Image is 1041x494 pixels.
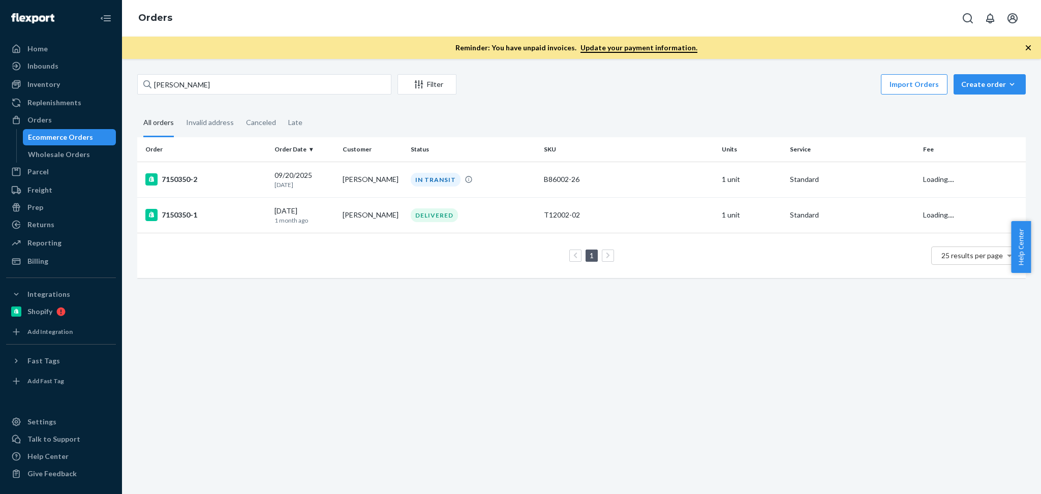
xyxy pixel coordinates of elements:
[790,174,915,184] p: Standard
[881,74,947,95] button: Import Orders
[954,74,1026,95] button: Create order
[27,44,48,54] div: Home
[274,170,334,189] div: 09/20/2025
[23,146,116,163] a: Wholesale Orders
[6,164,116,180] a: Parcel
[790,210,915,220] p: Standard
[27,98,81,108] div: Replenishments
[27,451,69,461] div: Help Center
[718,137,786,162] th: Units
[919,197,1026,233] td: Loading....
[27,417,56,427] div: Settings
[27,306,52,317] div: Shopify
[961,79,1018,89] div: Create order
[27,327,73,336] div: Add Integration
[274,206,334,225] div: [DATE]
[27,289,70,299] div: Integrations
[786,137,919,162] th: Service
[398,79,456,89] div: Filter
[1011,221,1031,273] button: Help Center
[27,61,58,71] div: Inbounds
[270,137,339,162] th: Order Date
[27,167,49,177] div: Parcel
[246,109,276,136] div: Canceled
[941,251,1003,260] span: 25 results per page
[6,431,116,447] button: Talk to Support
[27,220,54,230] div: Returns
[718,197,786,233] td: 1 unit
[145,209,266,221] div: 7150350-1
[96,8,116,28] button: Close Navigation
[540,137,718,162] th: SKU
[919,162,1026,197] td: Loading....
[27,115,52,125] div: Orders
[6,112,116,128] a: Orders
[6,324,116,340] a: Add Integration
[6,466,116,482] button: Give Feedback
[588,251,596,260] a: Page 1 is your current page
[6,58,116,74] a: Inbounds
[145,173,266,186] div: 7150350-2
[339,162,407,197] td: [PERSON_NAME]
[544,210,714,220] div: T12002-02
[27,79,60,89] div: Inventory
[6,235,116,251] a: Reporting
[143,109,174,137] div: All orders
[27,434,80,444] div: Talk to Support
[343,145,403,153] div: Customer
[6,448,116,465] a: Help Center
[274,180,334,189] p: [DATE]
[580,43,697,53] a: Update your payment information.
[6,303,116,320] a: Shopify
[137,74,391,95] input: Search orders
[455,43,697,53] p: Reminder: You have unpaid invoices.
[274,216,334,225] p: 1 month ago
[27,238,62,248] div: Reporting
[137,137,270,162] th: Order
[23,129,116,145] a: Ecommerce Orders
[407,137,540,162] th: Status
[27,185,52,195] div: Freight
[6,286,116,302] button: Integrations
[6,373,116,389] a: Add Fast Tag
[544,174,714,184] div: B86002-26
[6,353,116,369] button: Fast Tags
[6,95,116,111] a: Replenishments
[28,132,93,142] div: Ecommerce Orders
[411,173,461,187] div: IN TRANSIT
[718,162,786,197] td: 1 unit
[6,182,116,198] a: Freight
[6,253,116,269] a: Billing
[288,109,302,136] div: Late
[1002,8,1023,28] button: Open account menu
[28,149,90,160] div: Wholesale Orders
[27,356,60,366] div: Fast Tags
[6,217,116,233] a: Returns
[6,41,116,57] a: Home
[6,76,116,92] a: Inventory
[11,13,54,23] img: Flexport logo
[958,8,978,28] button: Open Search Box
[411,208,458,222] div: DELIVERED
[186,109,234,136] div: Invalid address
[919,137,1026,162] th: Fee
[27,469,77,479] div: Give Feedback
[27,202,43,212] div: Prep
[27,377,64,385] div: Add Fast Tag
[6,414,116,430] a: Settings
[6,199,116,215] a: Prep
[130,4,180,33] ol: breadcrumbs
[339,197,407,233] td: [PERSON_NAME]
[138,12,172,23] a: Orders
[980,8,1000,28] button: Open notifications
[397,74,456,95] button: Filter
[27,256,48,266] div: Billing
